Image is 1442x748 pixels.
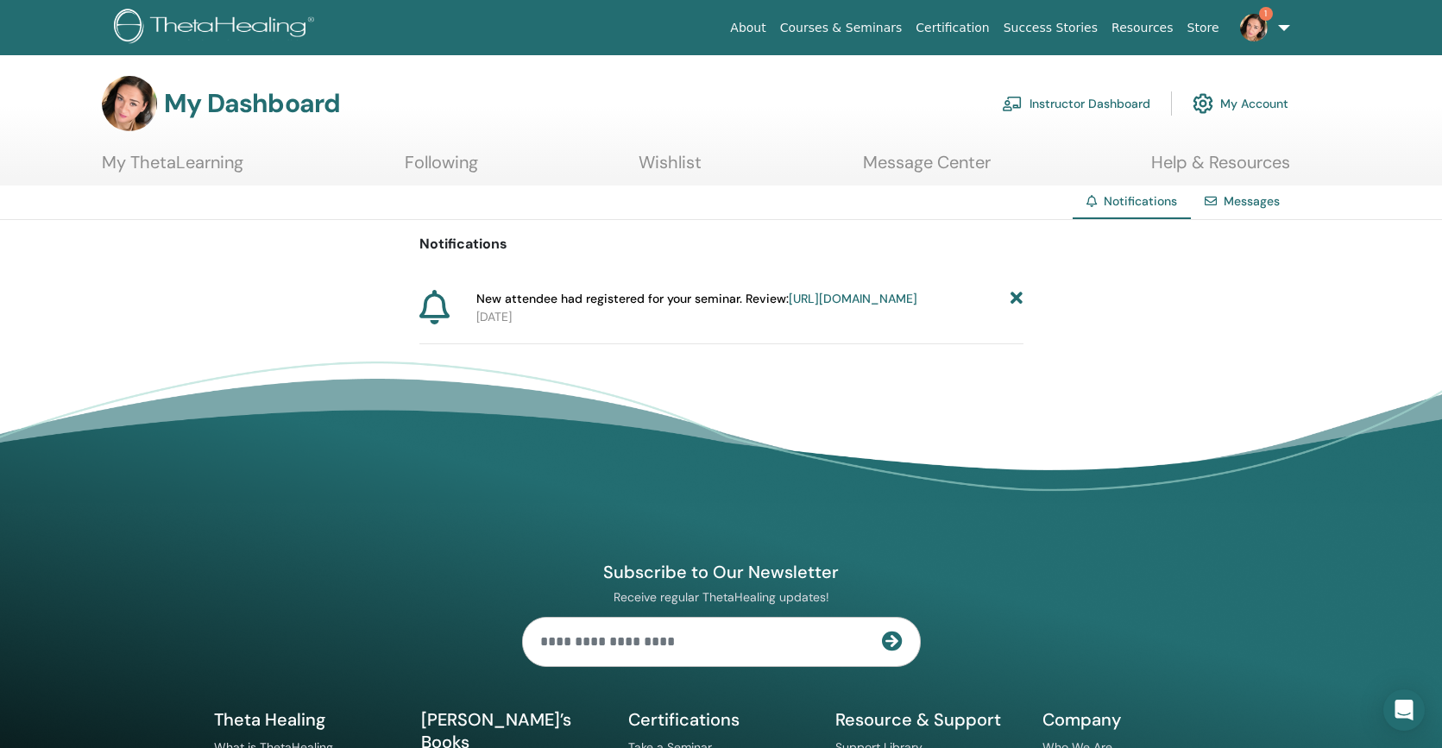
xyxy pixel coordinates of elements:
[1151,152,1290,185] a: Help & Resources
[1002,96,1023,111] img: chalkboard-teacher.svg
[1224,193,1280,209] a: Messages
[419,234,1023,255] p: Notifications
[102,152,243,185] a: My ThetaLearning
[835,708,1022,731] h5: Resource & Support
[476,290,917,308] span: New attendee had registered for your seminar. Review:
[1105,12,1181,44] a: Resources
[863,152,991,185] a: Message Center
[102,76,157,131] img: default.jpg
[405,152,478,185] a: Following
[1181,12,1226,44] a: Store
[723,12,772,44] a: About
[639,152,702,185] a: Wishlist
[628,708,815,731] h5: Certifications
[522,589,921,605] p: Receive regular ThetaHealing updates!
[214,708,400,731] h5: Theta Healing
[1104,193,1177,209] span: Notifications
[114,9,320,47] img: logo.png
[909,12,996,44] a: Certification
[1002,85,1150,123] a: Instructor Dashboard
[1042,708,1229,731] h5: Company
[164,88,340,119] h3: My Dashboard
[1240,14,1268,41] img: default.jpg
[1383,689,1425,731] div: Open Intercom Messenger
[1259,7,1273,21] span: 1
[789,291,917,306] a: [URL][DOMAIN_NAME]
[997,12,1105,44] a: Success Stories
[1193,85,1288,123] a: My Account
[1193,89,1213,118] img: cog.svg
[476,308,1023,326] p: [DATE]
[773,12,910,44] a: Courses & Seminars
[522,561,921,583] h4: Subscribe to Our Newsletter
